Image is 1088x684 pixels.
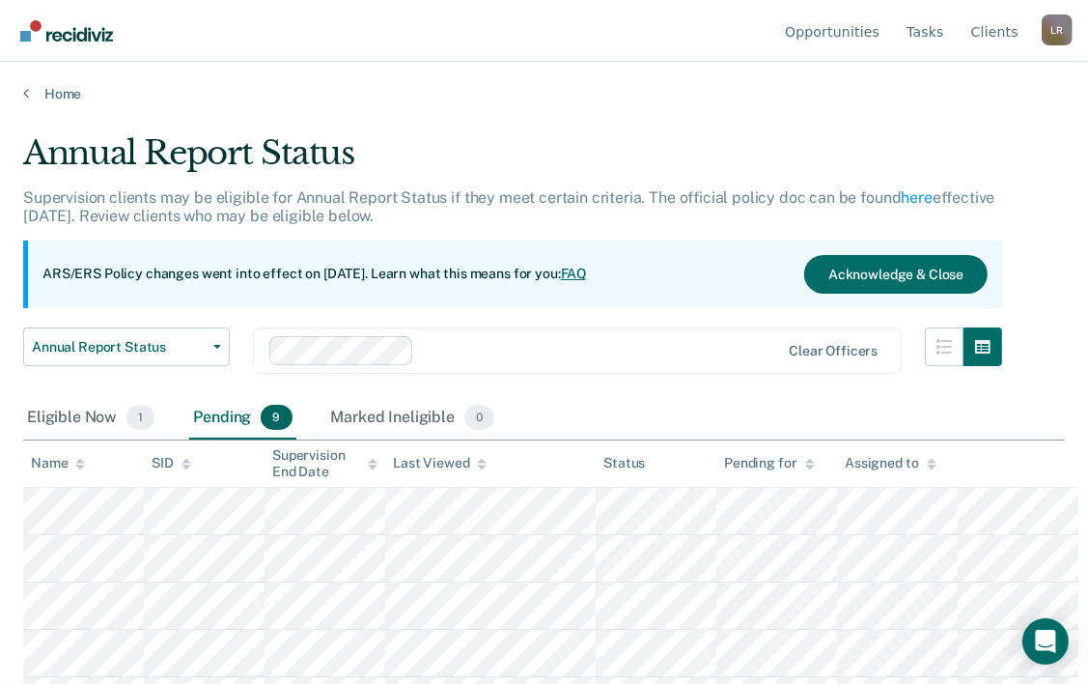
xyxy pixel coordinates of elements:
div: Supervision End Date [272,447,377,480]
div: Last Viewed [393,455,487,471]
span: 1 [126,405,154,430]
div: Annual Report Status [23,133,1002,188]
div: Name [31,455,85,471]
span: 9 [261,405,292,430]
div: Pending9 [189,397,295,440]
div: Open Intercom Messenger [1022,618,1069,665]
span: Annual Report Status [32,339,206,356]
img: Recidiviz [20,20,113,42]
div: SID [152,455,191,471]
div: Pending for [724,455,814,471]
div: Marked Ineligible0 [327,397,499,440]
a: here [902,188,933,207]
a: FAQ [561,266,588,281]
button: Acknowledge & Close [804,255,988,294]
button: Profile dropdown button [1042,14,1073,45]
div: Eligible Now1 [23,397,158,440]
a: Home [23,85,1065,102]
button: Annual Report Status [23,328,230,366]
div: Assigned to [845,455,935,471]
div: Status [603,455,645,471]
div: L R [1042,14,1073,45]
p: Supervision clients may be eligible for Annual Report Status if they meet certain criteria. The o... [23,188,994,225]
span: 0 [464,405,494,430]
p: ARS/ERS Policy changes went into effect on [DATE]. Learn what this means for you: [42,265,587,284]
div: Clear officers [789,343,878,359]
